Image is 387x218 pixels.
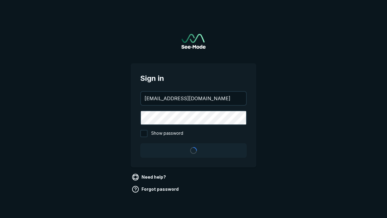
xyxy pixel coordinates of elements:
a: Need help? [131,172,168,182]
img: See-Mode Logo [181,34,206,49]
a: Go to sign in [181,34,206,49]
span: Sign in [140,73,247,84]
span: Show password [151,130,183,137]
input: your@email.com [141,92,246,105]
a: Forgot password [131,184,181,194]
